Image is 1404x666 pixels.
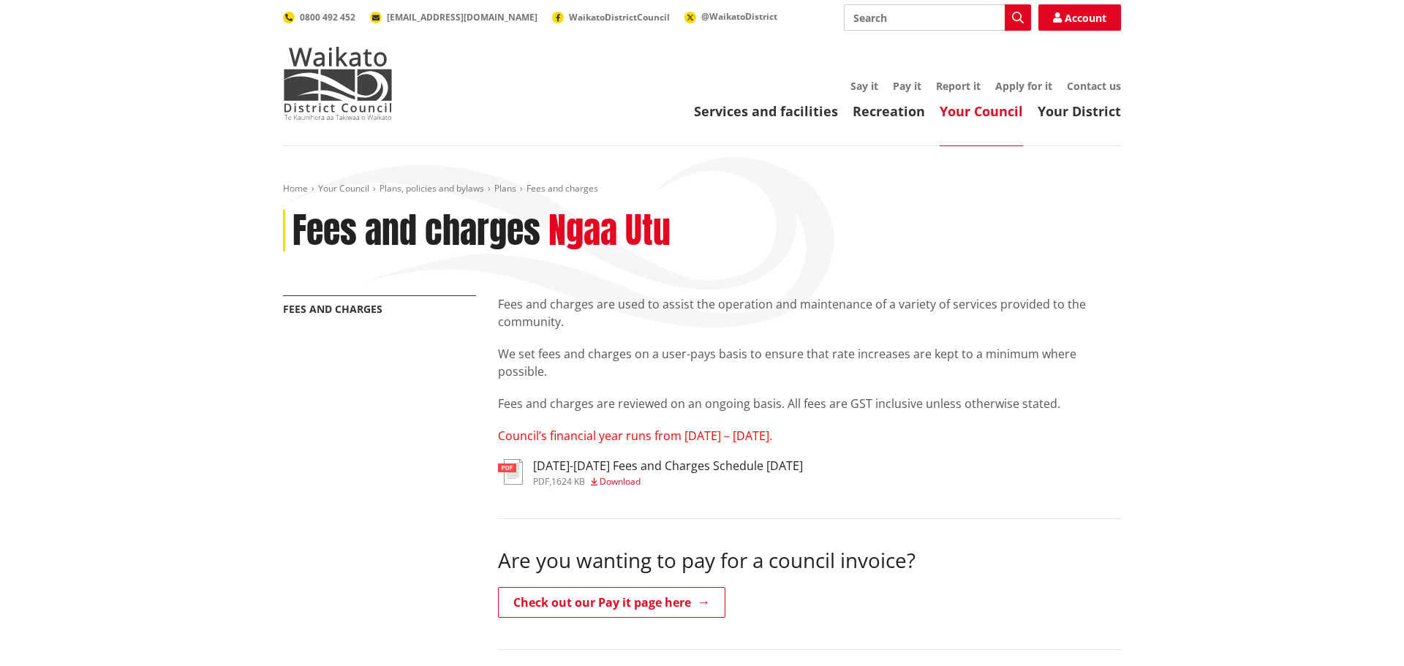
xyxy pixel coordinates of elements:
span: Download [600,475,641,488]
a: Plans [494,182,516,194]
a: Fees and charges [283,302,382,316]
a: Say it [850,79,878,93]
a: Apply for it [995,79,1052,93]
h1: Fees and charges [292,210,540,252]
img: Waikato District Council - Te Kaunihera aa Takiwaa o Waikato [283,47,393,120]
span: @WaikatoDistrict [701,10,777,23]
h2: Ngaa Utu [548,210,671,252]
a: Your Council [318,182,369,194]
a: Plans, policies and bylaws [380,182,484,194]
span: [EMAIL_ADDRESS][DOMAIN_NAME] [387,11,537,23]
a: @WaikatoDistrict [684,10,777,23]
a: 0800 492 452 [283,11,355,23]
nav: breadcrumb [283,183,1121,195]
a: WaikatoDistrictCouncil [552,11,670,23]
img: document-pdf.svg [498,459,523,485]
span: Are you wanting to pay for a council invoice? [498,546,916,574]
a: Home [283,182,308,194]
p: Fees and charges are reviewed on an ongoing basis. All fees are GST inclusive unless otherwise st... [498,395,1121,412]
a: [EMAIL_ADDRESS][DOMAIN_NAME] [370,11,537,23]
a: [DATE]-[DATE] Fees and Charges Schedule [DATE] pdf,1624 KB Download [498,459,803,485]
a: Contact us [1067,79,1121,93]
a: Your Council [940,102,1023,120]
a: Your District [1038,102,1121,120]
a: Pay it [893,79,921,93]
a: Report it [936,79,981,93]
span: Fees and charges [526,182,598,194]
span: pdf [533,475,549,488]
p: We set fees and charges on a user-pays basis to ensure that rate increases are kept to a minimum ... [498,345,1121,380]
a: Services and facilities [694,102,838,120]
div: , [533,477,803,486]
h3: [DATE]-[DATE] Fees and Charges Schedule [DATE] [533,459,803,473]
span: 1624 KB [551,475,585,488]
span: Council’s financial year runs from [DATE] – [DATE]. [498,428,772,444]
span: WaikatoDistrictCouncil [569,11,670,23]
a: Recreation [853,102,925,120]
span: 0800 492 452 [300,11,355,23]
a: Account [1038,4,1121,31]
p: Fees and charges are used to assist the operation and maintenance of a variety of services provid... [498,295,1121,330]
a: Check out our Pay it page here [498,587,725,618]
input: Search input [844,4,1031,31]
